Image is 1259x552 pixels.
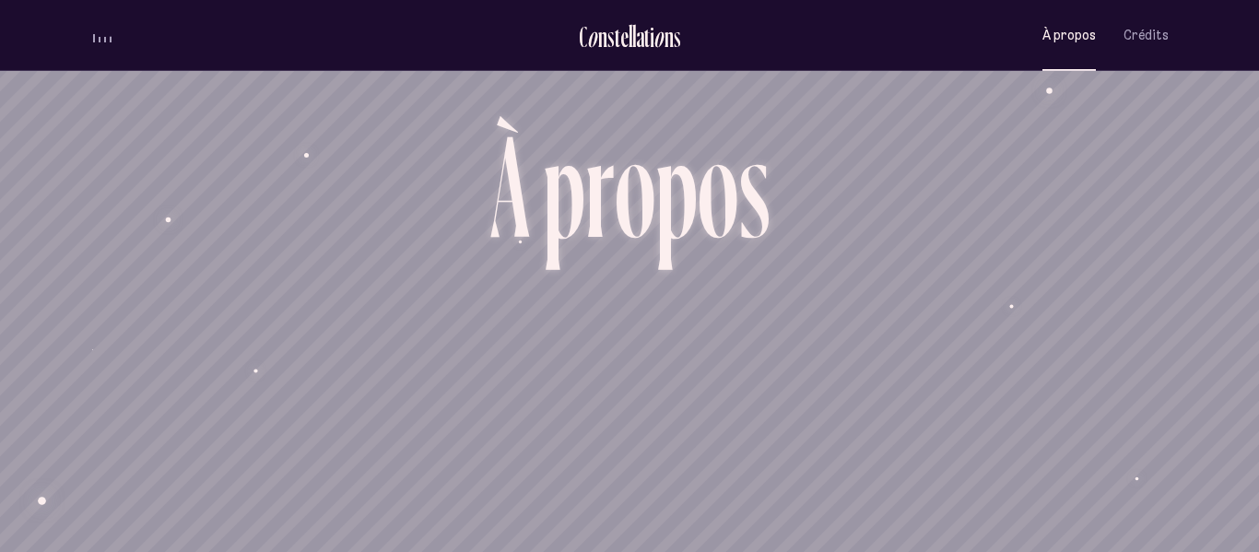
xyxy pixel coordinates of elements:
[598,21,607,52] div: n
[607,21,615,52] div: s
[1042,14,1096,57] button: À propos
[587,21,598,52] div: o
[665,21,674,52] div: n
[674,21,681,52] div: s
[615,21,620,52] div: t
[1042,28,1096,43] span: À propos
[90,26,114,45] button: volume audio
[1124,28,1169,43] span: Crédits
[644,21,650,52] div: t
[620,21,629,52] div: e
[632,21,636,52] div: l
[629,21,632,52] div: l
[579,21,587,52] div: C
[653,21,665,52] div: o
[636,21,644,52] div: a
[650,21,654,52] div: i
[1124,14,1169,57] button: Crédits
